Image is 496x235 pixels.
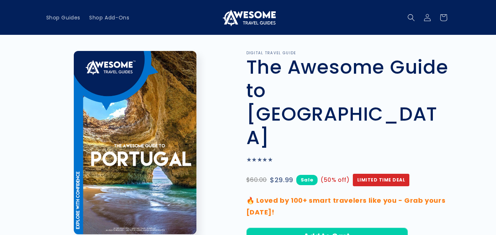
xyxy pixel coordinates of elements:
[246,55,450,149] h1: The Awesome Guide to [GEOGRAPHIC_DATA]
[218,6,278,29] a: Awesome Travel Guides
[246,175,267,186] span: $60.00
[246,195,450,219] p: 🔥 Loved by 100+ smart travelers like you - Grab yours [DATE]!
[246,51,450,55] p: DIGITAL TRAVEL GUIDE
[321,175,350,185] span: (50% off)
[89,14,129,21] span: Shop Add-Ons
[221,9,276,26] img: Awesome Travel Guides
[296,175,318,185] span: Sale
[270,174,293,186] span: $29.99
[246,155,450,165] p: ★★★★★
[42,10,85,25] a: Shop Guides
[85,10,134,25] a: Shop Add-Ons
[353,174,410,186] span: Limited Time Deal
[403,10,419,26] summary: Search
[46,14,81,21] span: Shop Guides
